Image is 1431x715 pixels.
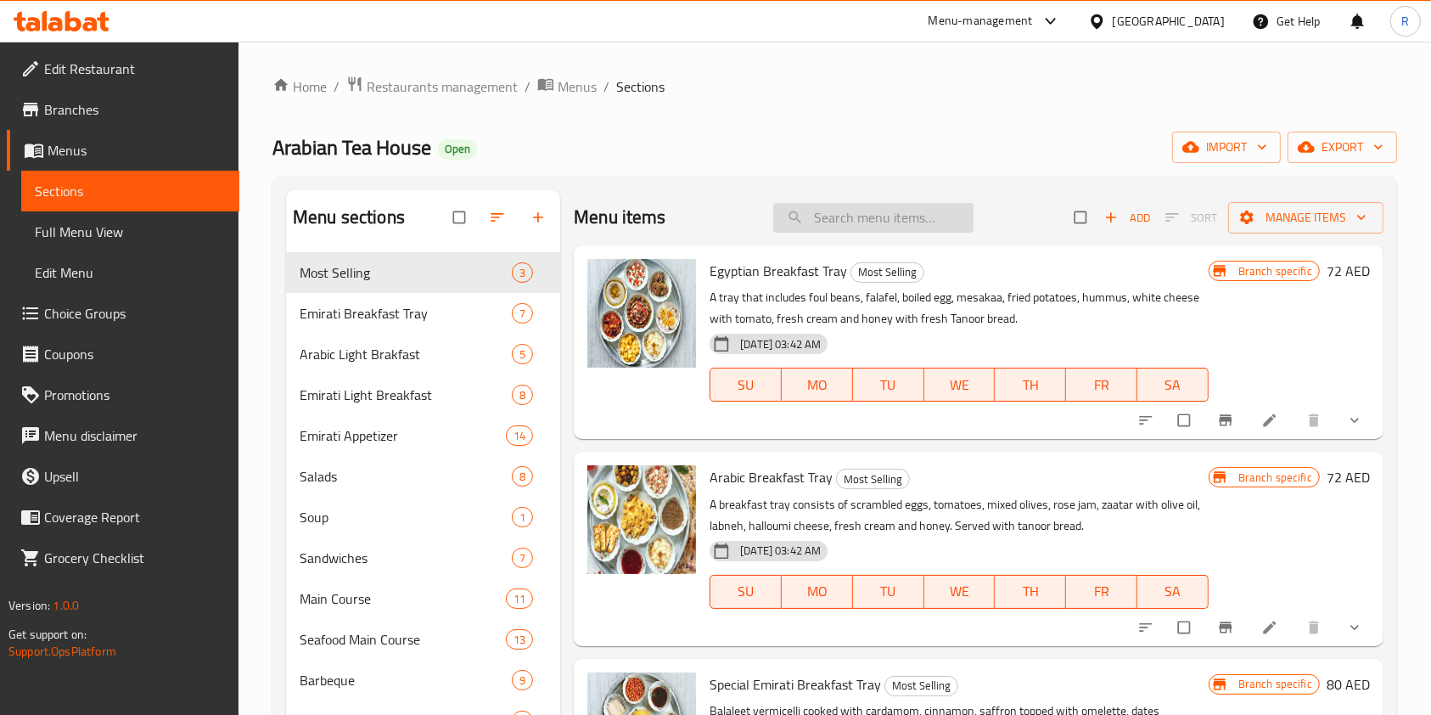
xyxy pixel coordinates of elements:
span: Coverage Report [44,507,226,527]
span: FR [1073,579,1131,604]
button: sort-choices [1127,609,1168,646]
a: Choice Groups [7,293,239,334]
div: Soup1 [286,497,560,538]
button: TH [995,575,1066,609]
img: Arabic Breakfast Tray [587,465,696,574]
span: Branch specific [1232,263,1319,279]
span: [DATE] 03:42 AM [733,543,828,559]
button: SU [710,368,782,402]
div: items [506,629,533,650]
button: SA [1137,575,1209,609]
div: Open [438,139,477,160]
span: Select to update [1168,404,1204,436]
span: Add [1104,208,1150,228]
span: Branch specific [1232,470,1319,486]
button: Manage items [1228,202,1383,234]
span: Manage items [1242,207,1370,228]
span: Add item [1100,205,1154,231]
button: export [1288,132,1397,163]
button: import [1172,132,1281,163]
div: items [506,588,533,609]
span: Arabic Breakfast Tray [710,464,833,490]
span: 7 [513,550,532,566]
a: Edit Restaurant [7,48,239,89]
button: TU [853,575,924,609]
span: Main Course [300,588,506,609]
span: Open [438,142,477,156]
button: sort-choices [1127,402,1168,439]
h2: Menu sections [293,205,405,230]
span: MO [788,579,846,604]
span: Emirati Appetizer [300,425,506,446]
span: Grocery Checklist [44,548,226,568]
nav: breadcrumb [272,76,1397,98]
button: SU [710,575,782,609]
svg: Show Choices [1346,619,1363,636]
p: A tray that includes foul beans, falafel, boiled egg, mesakaa, fried potatoes, hummus, white chee... [710,287,1208,329]
span: Most Selling [837,470,909,489]
span: Most Selling [885,676,957,695]
button: show more [1336,609,1377,646]
span: TU [860,579,918,604]
span: Promotions [44,385,226,405]
button: Add section [519,199,560,236]
span: Salads [300,466,512,487]
a: Coupons [7,334,239,374]
span: SU [717,579,775,604]
span: Sections [616,76,665,97]
button: TU [853,368,924,402]
a: Coverage Report [7,497,239,538]
a: Edit menu item [1261,412,1282,429]
a: Sections [21,171,239,211]
button: FR [1066,368,1137,402]
span: Most Selling [300,262,512,283]
h6: 72 AED [1327,259,1370,283]
span: MO [788,373,846,397]
span: Choice Groups [44,303,226,324]
span: [DATE] 03:42 AM [733,336,828,352]
div: Sandwiches [300,548,512,568]
div: items [512,466,533,487]
a: Full Menu View [21,211,239,252]
div: [GEOGRAPHIC_DATA] [1113,12,1225,31]
span: Arabic Light Brakfast [300,344,512,364]
span: Get support on: [8,623,87,645]
span: TH [1002,579,1059,604]
span: Upsell [44,466,226,487]
button: WE [924,368,996,402]
div: items [512,303,533,324]
span: Seafood Main Course [300,629,506,650]
div: items [512,344,533,364]
a: Menus [537,76,597,98]
h2: Menu items [574,205,666,230]
div: Emirati Breakfast Tray [300,303,512,324]
a: Menu disclaimer [7,415,239,456]
span: Version: [8,594,50,616]
a: Menus [7,130,239,171]
span: 14 [507,428,532,444]
div: items [512,670,533,690]
span: 5 [513,346,532,363]
div: Sandwiches7 [286,538,560,578]
span: R [1401,12,1409,31]
div: Emirati Light Breakfast8 [286,374,560,415]
button: WE [924,575,996,609]
span: Coupons [44,344,226,364]
span: import [1186,137,1267,158]
span: FR [1073,373,1131,397]
div: Arabic Light Brakfast5 [286,334,560,374]
a: Branches [7,89,239,130]
div: Emirati Light Breakfast [300,385,512,405]
span: Barbeque [300,670,512,690]
li: / [334,76,340,97]
button: Add [1100,205,1154,231]
input: search [773,203,974,233]
span: 8 [513,387,532,403]
span: SU [717,373,775,397]
div: Most Selling [850,262,924,283]
div: Most Selling [836,469,910,489]
div: Most Selling3 [286,252,560,293]
span: Branch specific [1232,676,1319,692]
